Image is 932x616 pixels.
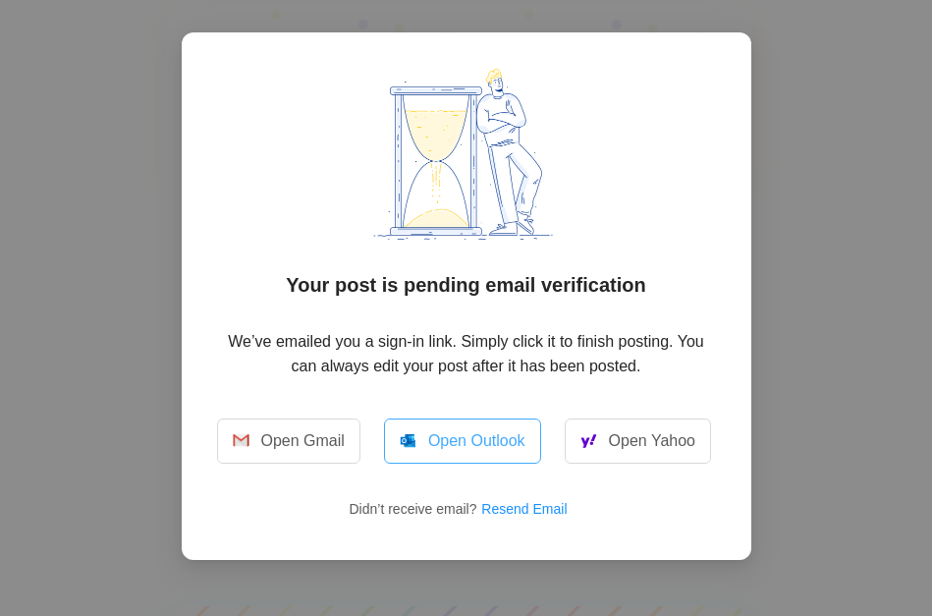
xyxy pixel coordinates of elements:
[565,419,711,464] a: Open Yahoo
[217,329,716,378] p: We’ve emailed you a sign-in link. Simply click it to finish posting. You can always edit your pos...
[217,271,716,299] h2: Your post is pending email verification
[233,434,249,447] img: Greeted
[480,493,582,525] button: Resend Email
[400,433,416,449] img: Greeted
[217,493,716,525] p: Didn’t receive email?
[217,419,360,464] a: Open Gmail
[319,68,614,241] img: Greeted
[384,419,541,464] a: Open Outlook
[580,429,597,453] img: Greeted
